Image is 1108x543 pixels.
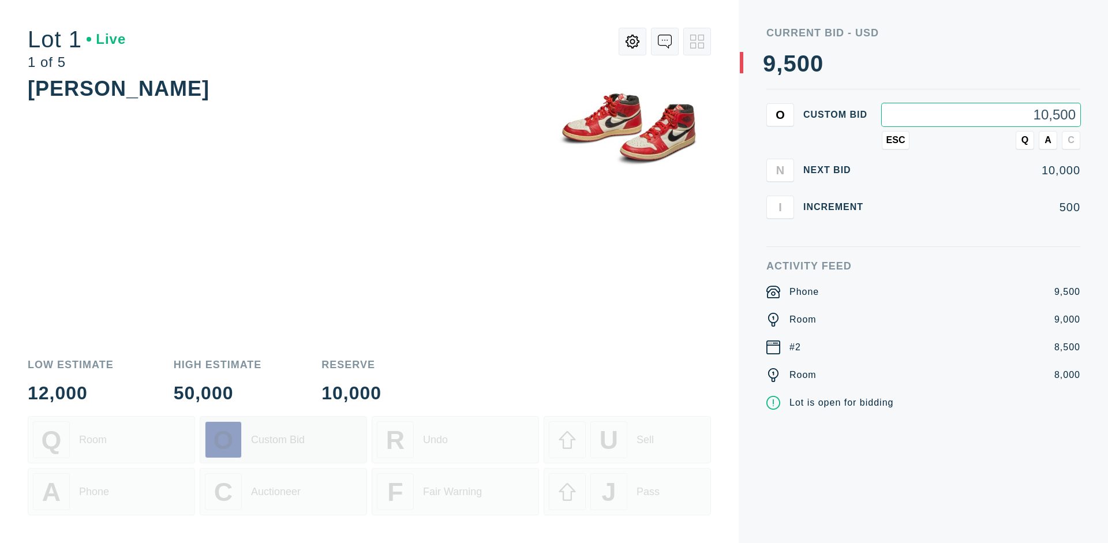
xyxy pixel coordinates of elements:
div: Room [789,313,817,327]
div: 9,500 [1054,285,1080,299]
button: ESC [882,131,909,149]
div: High Estimate [174,359,262,370]
div: 12,000 [28,384,114,402]
div: 8,000 [1054,368,1080,382]
div: Live [87,32,126,46]
span: O [214,425,234,455]
div: Undo [423,434,448,446]
div: 9,000 [1054,313,1080,327]
div: 10,000 [882,164,1080,176]
div: 9 [763,52,776,75]
button: APhone [28,468,195,515]
div: 50,000 [174,384,262,402]
button: CAuctioneer [200,468,367,515]
div: Current Bid - USD [766,28,1080,38]
div: Increment [803,203,873,212]
button: Q [1016,131,1034,149]
div: Sell [637,434,654,446]
span: N [776,163,784,177]
span: Q [42,425,62,455]
button: OCustom Bid [200,416,367,463]
span: U [600,425,618,455]
span: C [1068,135,1075,145]
span: ESC [886,135,905,145]
span: A [42,477,61,507]
div: Room [79,434,107,446]
button: JPass [544,468,711,515]
button: I [766,196,794,219]
div: Custom Bid [251,434,305,446]
div: Reserve [321,359,381,370]
div: 500 [882,201,1080,213]
span: F [387,477,403,507]
button: A [1039,131,1057,149]
div: Pass [637,486,660,498]
button: USell [544,416,711,463]
span: J [601,477,616,507]
span: R [386,425,405,455]
button: QRoom [28,416,195,463]
div: 0 [810,52,823,75]
button: C [1062,131,1080,149]
div: 5 [783,52,796,75]
div: 0 [797,52,810,75]
div: Lot 1 [28,28,126,51]
div: #2 [789,340,801,354]
div: 8,500 [1054,340,1080,354]
span: C [214,477,233,507]
div: Custom bid [803,110,873,119]
div: 1 of 5 [28,55,126,69]
div: , [776,52,783,283]
div: Activity Feed [766,261,1080,271]
button: N [766,159,794,182]
div: Next Bid [803,166,873,175]
div: Fair Warning [423,486,482,498]
button: RUndo [372,416,539,463]
span: Q [1021,135,1028,145]
div: Room [789,368,817,382]
button: O [766,103,794,126]
div: Low Estimate [28,359,114,370]
button: FFair Warning [372,468,539,515]
div: 10,000 [321,384,381,402]
span: I [778,200,782,214]
span: O [776,108,785,121]
div: Phone [79,486,109,498]
div: Lot is open for bidding [789,396,893,410]
div: Auctioneer [251,486,301,498]
div: [PERSON_NAME] [28,77,209,100]
div: Phone [789,285,819,299]
span: A [1045,135,1051,145]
